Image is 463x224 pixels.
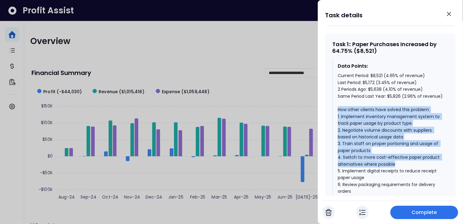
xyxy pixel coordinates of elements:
[332,41,448,54] div: Task 1 : : Paper Purchases Increased by 64.75% ($8,521)
[360,209,366,216] img: In Progress
[326,209,332,216] img: Cancel Task
[390,206,458,219] button: Complete
[338,63,444,70] div: Data Points:
[442,7,456,21] button: Close
[338,72,444,215] div: Current Period: $8,521 (4.65% of revenue) Last Period: $5,172 (3.45% of revenue) 2 Periods Ago: $...
[412,209,437,216] span: Complete
[325,10,363,21] h1: Task details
